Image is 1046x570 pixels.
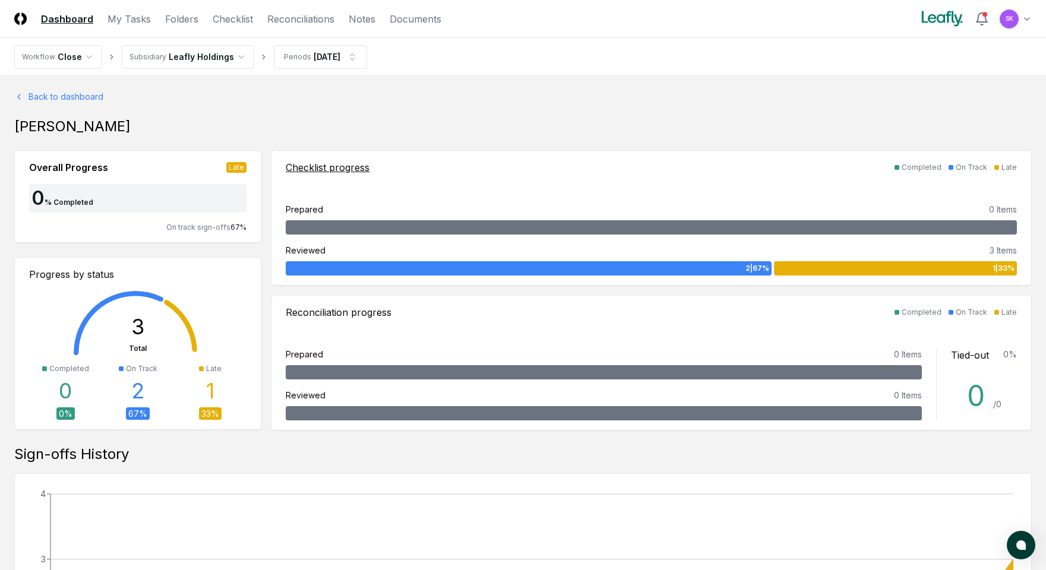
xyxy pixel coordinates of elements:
div: Periods [284,52,311,62]
div: Overall Progress [29,160,108,175]
a: Reconciliation progressCompletedOn TrackLatePrepared0 ItemsReviewed0 ItemsTied-out0%0 /0 [271,295,1032,430]
button: SK [998,8,1020,30]
div: Workflow [22,52,55,62]
div: Prepared [286,348,323,360]
div: 33 % [199,407,222,420]
div: Progress by status [29,267,247,281]
a: Checklist progressCompletedOn TrackLatePrepared0 ItemsReviewed3 Items2|67%1|33% [271,150,1032,286]
div: Completed [902,307,941,318]
button: atlas-launcher [1007,531,1035,559]
div: On Track [956,162,987,173]
div: Reviewed [286,244,326,256]
div: 0 [59,379,72,403]
div: Prepared [286,203,323,216]
div: 0 % [1003,348,1017,362]
a: Notes [349,12,375,26]
a: Reconciliations [267,12,334,26]
div: % Completed [45,197,93,208]
div: Late [1001,307,1017,318]
div: 0 % [56,407,75,420]
div: Reviewed [286,389,326,401]
div: Checklist progress [286,160,369,175]
a: Folders [165,12,198,26]
div: [PERSON_NAME] [14,117,1032,136]
span: SK [1006,14,1013,23]
div: Completed [902,162,941,173]
tspan: 4 [40,489,46,499]
div: 0 Items [989,203,1017,216]
div: 3 Items [990,244,1017,256]
button: Periods[DATE] [274,45,367,69]
div: Late [1001,162,1017,173]
div: Subsidiary [129,52,166,62]
img: Logo [14,12,27,25]
div: Tied-out [951,348,989,362]
span: 1 | 33 % [993,263,1015,274]
div: Sign-offs History [14,445,1032,464]
nav: breadcrumb [14,45,367,69]
div: 0 Items [894,348,922,360]
img: Leafly logo [919,9,965,28]
a: Dashboard [41,12,93,26]
div: Late [206,363,222,374]
span: 67 % [230,223,247,232]
div: On Track [956,307,987,318]
div: Late [226,162,247,173]
a: Checklist [213,12,253,26]
a: My Tasks [108,12,151,26]
span: 2 | 67 % [745,263,769,274]
a: Back to dashboard [14,90,1032,103]
a: Documents [390,12,441,26]
div: 1 [206,379,214,403]
div: [DATE] [314,50,340,63]
span: On track sign-offs [166,223,230,232]
tspan: 3 [41,554,46,564]
div: 0 [29,189,45,208]
div: 0 Items [894,389,922,401]
div: Reconciliation progress [286,305,391,319]
div: 0 [967,382,993,410]
div: / 0 [993,398,1001,410]
div: Completed [49,363,89,374]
